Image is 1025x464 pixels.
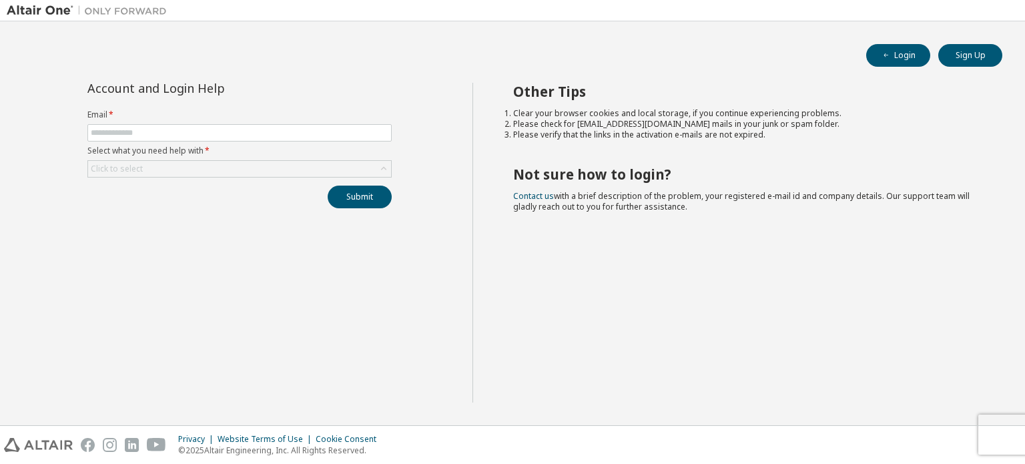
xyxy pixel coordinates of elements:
[103,438,117,452] img: instagram.svg
[81,438,95,452] img: facebook.svg
[513,166,979,183] h2: Not sure how to login?
[87,83,331,93] div: Account and Login Help
[7,4,174,17] img: Altair One
[513,190,970,212] span: with a brief description of the problem, your registered e-mail id and company details. Our suppo...
[513,130,979,140] li: Please verify that the links in the activation e-mails are not expired.
[87,146,392,156] label: Select what you need help with
[87,109,392,120] label: Email
[938,44,1002,67] button: Sign Up
[513,190,554,202] a: Contact us
[147,438,166,452] img: youtube.svg
[178,445,384,456] p: © 2025 Altair Engineering, Inc. All Rights Reserved.
[218,434,316,445] div: Website Terms of Use
[125,438,139,452] img: linkedin.svg
[4,438,73,452] img: altair_logo.svg
[328,186,392,208] button: Submit
[513,83,979,100] h2: Other Tips
[866,44,930,67] button: Login
[88,161,391,177] div: Click to select
[513,119,979,130] li: Please check for [EMAIL_ADDRESS][DOMAIN_NAME] mails in your junk or spam folder.
[513,108,979,119] li: Clear your browser cookies and local storage, if you continue experiencing problems.
[178,434,218,445] div: Privacy
[91,164,143,174] div: Click to select
[316,434,384,445] div: Cookie Consent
